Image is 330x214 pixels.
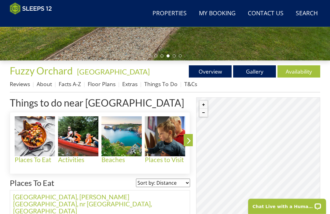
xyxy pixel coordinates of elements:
[10,65,73,77] span: Fuzzy Orchard
[293,7,320,20] a: Search
[37,80,52,88] a: About
[101,116,145,164] a: Beaches
[15,116,58,164] a: Places To Eat
[7,18,71,24] iframe: Customer reviews powered by Trustpilot
[88,80,116,88] a: Floor Plans
[75,67,150,76] span: -
[233,65,276,78] a: Gallery
[145,116,185,157] img: Places to Visit
[184,80,197,88] a: T&Cs
[58,116,98,157] img: Activities
[10,97,190,108] h1: Things to do near [GEOGRAPHIC_DATA]
[144,80,178,88] a: Things To Do
[10,178,54,187] a: Places To Eat
[150,7,189,20] a: Properties
[245,7,286,20] a: Contact Us
[58,156,98,163] h4: Activities
[101,156,142,163] h4: Beaches
[145,116,188,164] a: Places to Visit
[188,116,229,157] img: Food, Shops & Markets
[10,65,75,77] a: Fuzzy Orchard
[145,156,185,163] h4: Places to Visit
[10,80,30,88] a: Reviews
[188,116,232,171] a: Food, Shops & Markets
[196,7,238,20] a: My Booking
[200,101,207,109] button: Zoom in
[77,67,150,76] a: [GEOGRAPHIC_DATA]
[15,156,55,163] h4: Places To Eat
[15,116,55,157] img: Places To Eat
[277,65,320,78] a: Availability
[188,156,229,170] h4: Food, Shops & Markets
[59,80,81,88] a: Facts A-Z
[200,109,207,117] button: Zoom out
[58,116,101,164] a: Activities
[189,65,232,78] a: Overview
[10,2,52,15] img: Sleeps 12
[101,116,142,157] img: Beaches
[244,195,330,214] iframe: LiveChat chat widget
[122,80,137,88] a: Extras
